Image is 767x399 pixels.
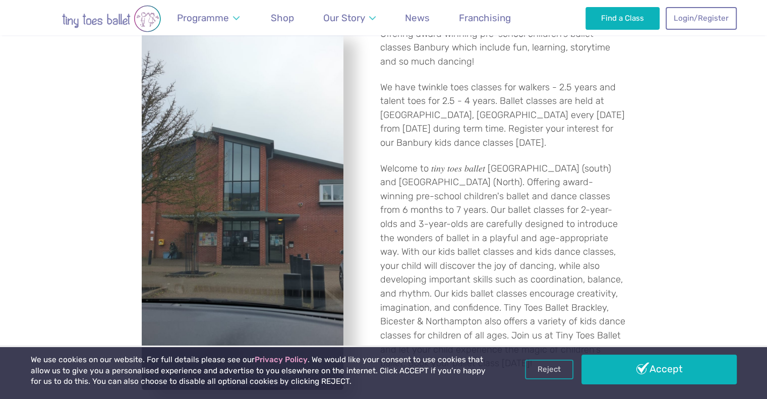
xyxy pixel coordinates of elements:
a: Find a Class [585,7,660,29]
p: Offering award winning pre-school children's ballet classes Banbury which include fun, learning, ... [380,27,626,69]
span: Our Story [323,12,365,24]
a: Franchising [454,6,516,30]
a: Shop [266,6,299,30]
span: Shop [271,12,294,24]
a: Accept [581,355,737,384]
a: View full-size image [142,31,343,390]
a: Reject [525,360,573,379]
a: Programme [172,6,245,30]
span: Franchising [459,12,511,24]
p: We use cookies on our website. For full details please see our . We would like your consent to us... [31,355,490,387]
a: Privacy Policy [255,355,308,364]
a: News [400,6,435,30]
span: Programme [177,12,229,24]
p: We have twinkle toes classes for walkers - 2.5 years and talent toes for 2.5 - 4 years. Ballet cl... [380,81,626,150]
span: News [405,12,430,24]
a: Login/Register [666,7,736,29]
p: Welcome to 𝑡𝑖𝑛𝑦 𝑡𝑜𝑒𝑠 𝑏𝑎𝑙𝑙𝑒𝑡 [GEOGRAPHIC_DATA] (south) and [GEOGRAPHIC_DATA] (North). Offering awa... [380,162,626,371]
img: tiny toes ballet [31,5,192,32]
a: Our Story [318,6,380,30]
